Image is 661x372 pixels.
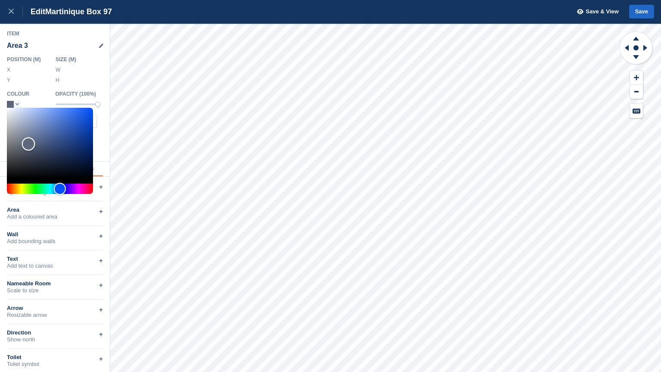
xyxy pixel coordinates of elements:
label: W [56,66,60,73]
div: Text [7,256,103,263]
div: DirectionShow north+ [7,324,103,349]
div: Add text to canvas [7,263,103,269]
div: Size ( M ) [56,56,93,63]
div: + [99,231,103,241]
div: Add a coloured area [7,213,103,220]
div: + [99,280,103,291]
span: Save & View [586,7,618,16]
div: Arrow [7,305,103,312]
div: Area 3 [7,38,103,53]
div: Resizable arrow [7,312,103,319]
div: Area [7,206,103,213]
div: + [99,354,103,364]
button: Save & View [572,5,619,19]
div: + [99,182,103,192]
div: WallAdd bounding walls+ [7,226,103,250]
div: Show north [7,336,103,343]
div: Item [7,30,103,37]
div: Wall [7,231,103,238]
div: TextAdd text to canvas+ [7,250,103,275]
div: Add bounding walls [7,238,103,245]
div: + [99,305,103,315]
button: Save [629,5,654,19]
div: Colour [7,91,49,97]
button: Keyboard Shortcuts [630,104,643,118]
div: Scale to size [7,287,103,294]
div: ArrowResizable arrow+ [7,300,103,324]
div: Nameable RoomScale to size+ [7,275,103,300]
label: H [56,77,60,84]
div: Nameable Room [7,280,103,287]
div: + [99,329,103,340]
div: + [99,206,103,217]
div: + [99,256,103,266]
div: Color [7,108,93,178]
label: Y [7,77,11,84]
div: Toilet [7,354,103,361]
div: Edit Martinique Box 97 [23,6,112,17]
button: Zoom Out [630,85,643,99]
div: Direction [7,329,103,336]
div: Position ( M ) [7,56,49,63]
button: Zoom In [630,71,643,85]
div: Hue [7,184,93,194]
div: AreaAdd a coloured area+ [7,201,103,226]
div: Toilet symbol [7,361,103,368]
label: X [7,66,11,73]
div: Opacity ( 100 %) [56,91,103,97]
